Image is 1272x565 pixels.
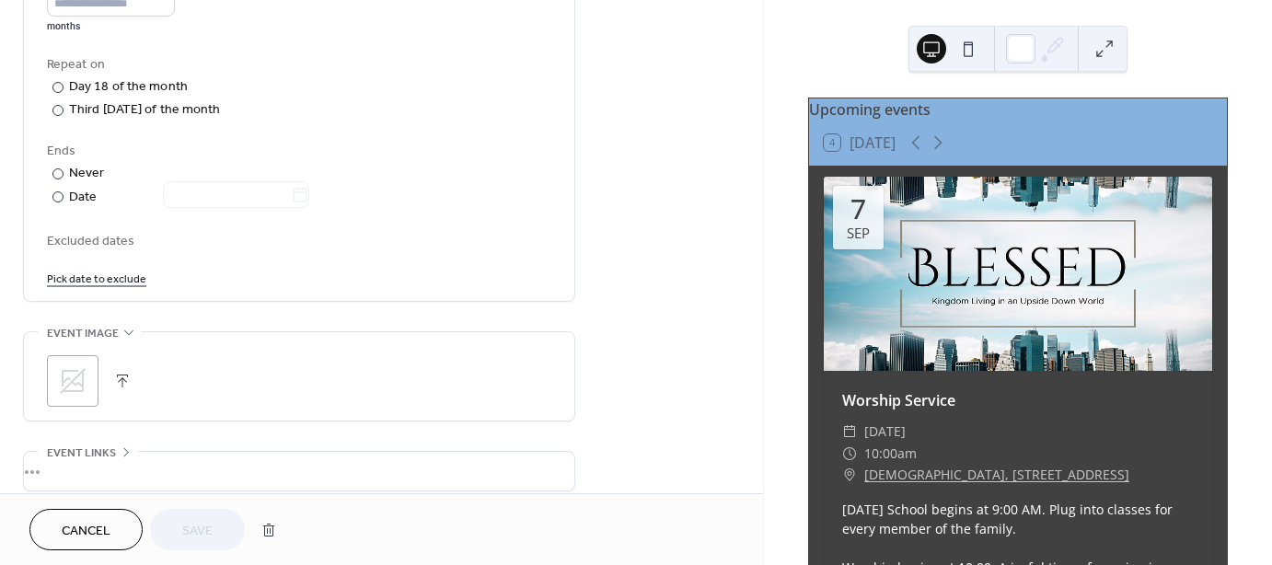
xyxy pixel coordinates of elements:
div: ​ [842,443,857,465]
div: ; [47,355,98,407]
span: 10:00am [864,443,917,465]
div: ​ [842,464,857,486]
div: Never [69,164,105,183]
div: Upcoming events [809,98,1227,121]
div: Repeat on [47,55,548,75]
div: Sep [847,226,870,240]
span: Excluded dates [47,232,551,251]
a: [DEMOGRAPHIC_DATA], [STREET_ADDRESS] [864,464,1129,486]
button: Cancel [29,509,143,550]
div: months [47,20,175,33]
div: Third [DATE] of the month [69,100,221,120]
span: Event image [47,324,119,343]
span: Cancel [62,522,110,541]
span: Pick date to exclude [47,270,146,289]
span: [DATE] [864,421,906,443]
div: Ends [47,142,548,161]
div: Day 18 of the month [69,77,188,97]
span: Event links [47,444,116,463]
div: 7 [850,195,866,223]
div: ••• [24,452,574,490]
div: Worship Service [824,389,1212,411]
div: ​ [842,421,857,443]
div: Date [69,187,309,208]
